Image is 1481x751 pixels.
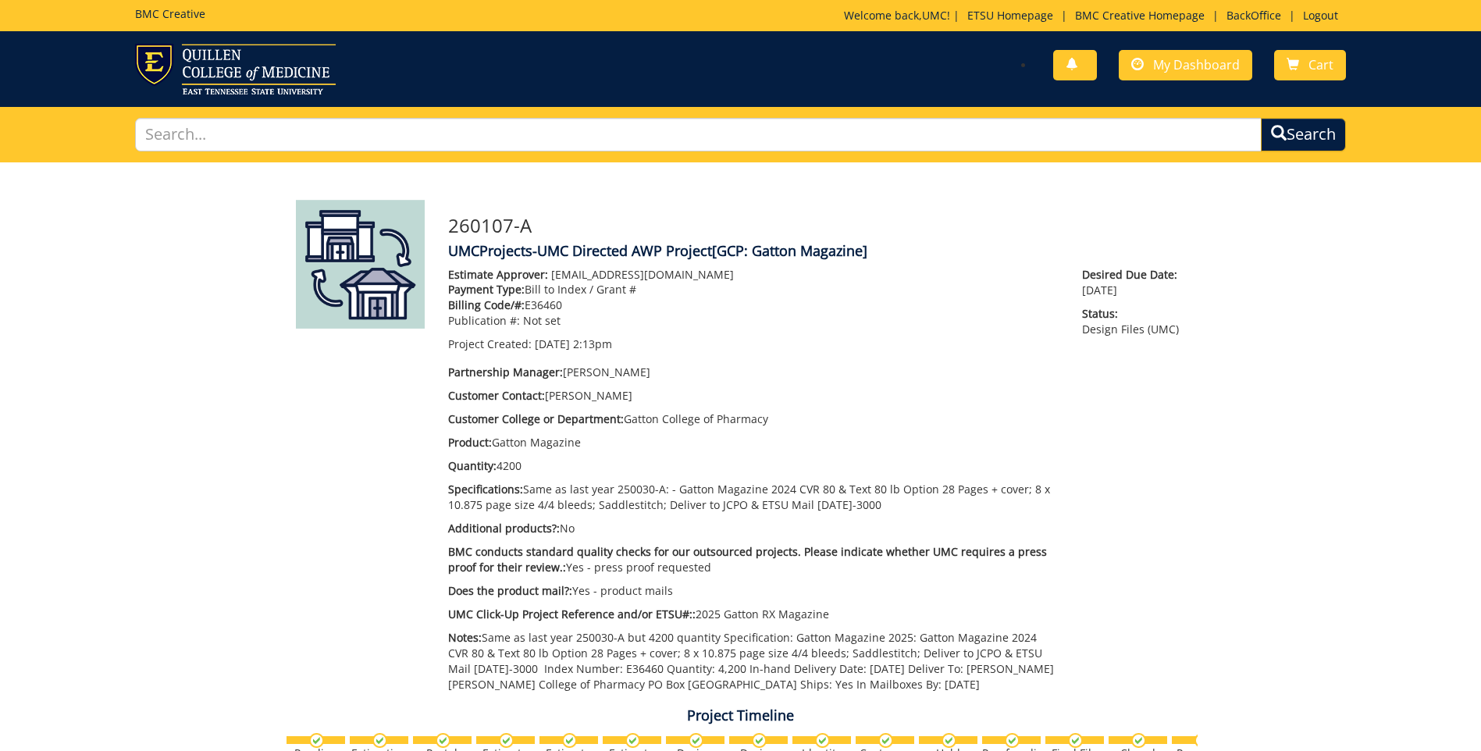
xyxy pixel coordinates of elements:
p: [PERSON_NAME] [448,388,1059,404]
img: checkmark [372,733,387,748]
p: Same as last year 250030-A but 4200 quantity Specification: Gatton Magazine 2025: Gatton Magazine... [448,630,1059,692]
p: Yes - press proof requested [448,544,1059,575]
img: checkmark [689,733,703,748]
p: Gatton College of Pharmacy [448,411,1059,427]
p: [DATE] [1082,267,1185,298]
h4: Project Timeline [284,708,1198,724]
p: E36460 [448,297,1059,313]
span: UMC Click-Up Project Reference and/or ETSU#:: [448,607,696,621]
span: [DATE] 2:13pm [535,336,612,351]
img: checkmark [499,733,514,748]
span: Quantity: [448,458,497,473]
span: My Dashboard [1153,56,1240,73]
span: [GCP: Gatton Magazine] [712,241,867,260]
img: checkmark [436,733,450,748]
a: Cart [1274,50,1346,80]
p: Welcome back, ! | | | | [844,8,1346,23]
a: My Dashboard [1119,50,1252,80]
img: checkmark [1005,733,1020,748]
p: No [448,521,1059,536]
img: checkmark [562,733,577,748]
span: Payment Type: [448,282,525,297]
p: Bill to Index / Grant # [448,282,1059,297]
span: Cart [1308,56,1333,73]
img: Product featured image [296,200,425,329]
p: Design Files (UMC) [1082,306,1185,337]
h5: BMC Creative [135,8,205,20]
img: checkmark [1131,733,1146,748]
h4: UMCProjects-UMC Directed AWP Project [448,244,1186,259]
p: 2025 Gatton RX Magazine [448,607,1059,622]
p: Yes - product mails [448,583,1059,599]
h3: 260107-A [448,215,1186,236]
p: Gatton Magazine [448,435,1059,450]
span: Additional products?: [448,521,560,536]
span: Notes: [448,630,482,645]
span: Partnership Manager: [448,365,563,379]
span: Status: [1082,306,1185,322]
img: ETSU logo [135,44,336,94]
p: [PERSON_NAME] [448,365,1059,380]
p: Same as last year 250030-A: - Gatton Magazine 2024 CVR 80 & Text 80 lb Option 28 Pages + cover; 8... [448,482,1059,513]
img: checkmark [625,733,640,748]
span: Billing Code/#: [448,297,525,312]
img: checkmark [1068,733,1083,748]
input: Search... [135,118,1262,151]
span: Project Created: [448,336,532,351]
span: Publication #: [448,313,520,328]
img: checkmark [815,733,830,748]
img: checkmark [752,733,767,748]
span: Customer College or Department: [448,411,624,426]
span: Desired Due Date: [1082,267,1185,283]
span: Customer Contact: [448,388,545,403]
p: [EMAIL_ADDRESS][DOMAIN_NAME] [448,267,1059,283]
a: BMC Creative Homepage [1067,8,1212,23]
span: Not set [523,313,561,328]
img: checkmark [309,733,324,748]
a: ETSU Homepage [959,8,1061,23]
a: Logout [1295,8,1346,23]
a: UMC [922,8,947,23]
span: BMC conducts standard quality checks for our outsourced projects. Please indicate whether UMC req... [448,544,1047,575]
p: 4200 [448,458,1059,474]
img: checkmark [878,733,893,748]
span: Specifications: [448,482,523,497]
span: Product: [448,435,492,450]
button: Search [1261,118,1346,151]
img: checkmark [1194,733,1209,748]
span: Estimate Approver: [448,267,548,282]
span: Does the product mail?: [448,583,572,598]
img: checkmark [942,733,956,748]
a: BackOffice [1219,8,1289,23]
